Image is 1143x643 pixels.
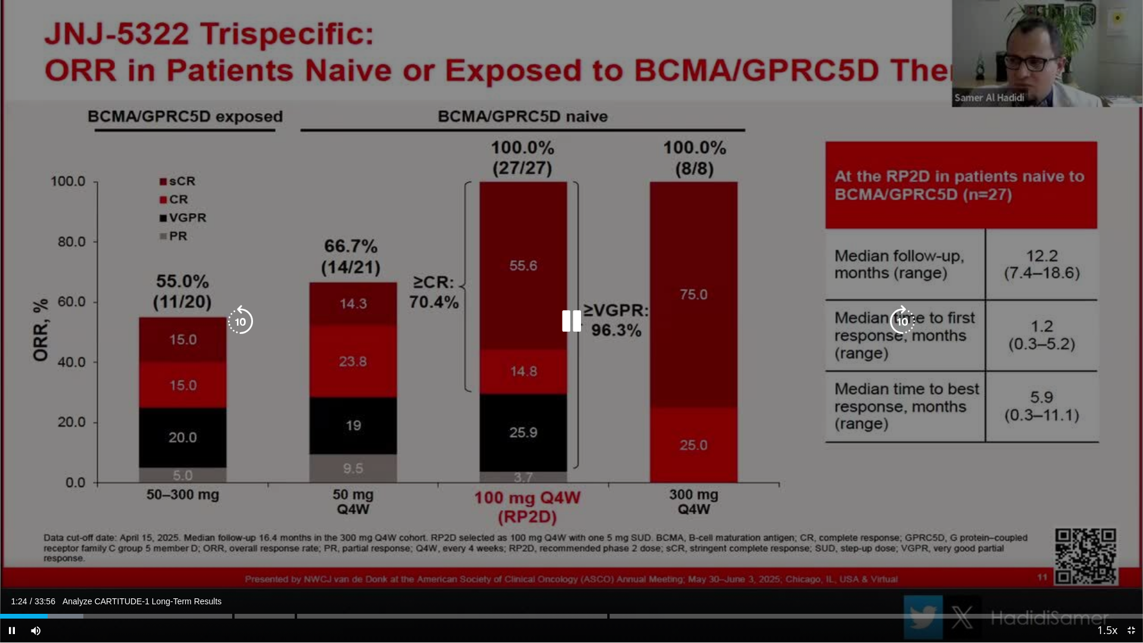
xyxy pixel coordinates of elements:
button: Exit Fullscreen [1119,619,1143,642]
span: 33:56 [35,597,55,606]
span: / [30,597,32,606]
span: Analyze CARTITUDE-1 Long-Term Results [63,596,221,607]
span: 1:24 [11,597,27,606]
button: Playback Rate [1095,619,1119,642]
button: Mute [24,619,48,642]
